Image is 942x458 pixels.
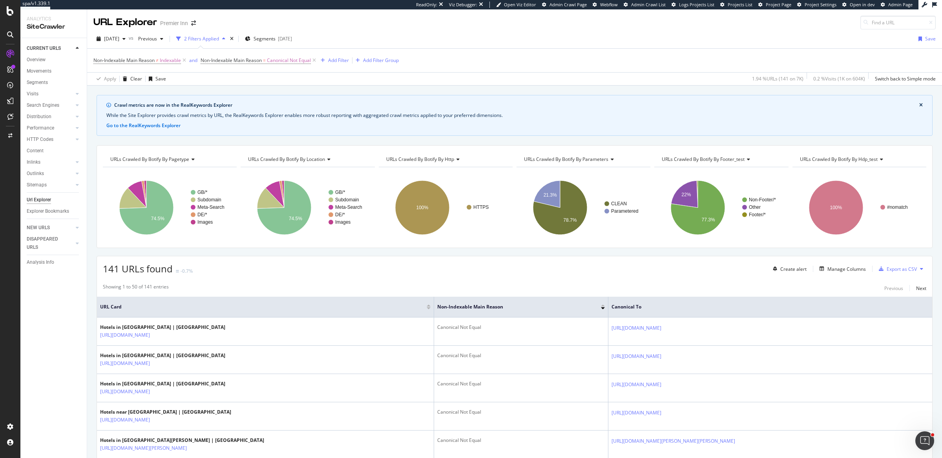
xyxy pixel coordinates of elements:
[27,170,44,178] div: Outlinks
[146,73,166,85] button: Save
[363,57,399,64] div: Add Filter Group
[106,112,923,119] div: While the Site Explorer provides crawl metrics by URL, the RealKeywords Explorer enables more rob...
[416,205,428,210] text: 100%
[798,153,919,166] h4: URLs Crawled By Botify By hdp_test
[792,173,925,242] svg: A chart.
[517,173,649,242] div: A chart.
[27,258,81,266] a: Analysis Info
[830,205,842,210] text: 100%
[437,437,605,444] div: Canonical Not Equal
[876,263,917,275] button: Export as CSV
[728,2,752,7] span: Projects List
[27,78,48,87] div: Segments
[522,153,643,166] h4: URLs Crawled By Botify By parameters
[682,192,691,197] text: 22%
[27,113,73,121] a: Distribution
[100,416,150,424] a: [URL][DOMAIN_NAME]
[662,156,745,162] span: URLs Crawled By Botify By footer_test
[135,35,157,42] span: Previous
[104,75,116,82] div: Apply
[27,16,80,22] div: Analytics
[173,33,228,45] button: 2 Filters Applied
[27,124,54,132] div: Performance
[884,285,903,292] div: Previous
[156,57,159,64] span: ≠
[248,156,325,162] span: URLs Crawled By Botify By location
[242,33,295,45] button: Segments[DATE]
[563,217,577,223] text: 78.7%
[197,197,221,203] text: Subdomain
[27,101,59,109] div: Search Engines
[129,35,135,41] span: vs
[27,56,81,64] a: Overview
[100,359,150,367] a: [URL][DOMAIN_NAME]
[27,181,73,189] a: Sitemaps
[104,35,119,42] span: 2025 Oct. 6th
[27,124,73,132] a: Performance
[181,268,193,274] div: -0.7%
[27,207,69,215] div: Explorer Bookmarks
[379,173,511,242] svg: A chart.
[246,153,367,166] h4: URLs Crawled By Botify By location
[654,173,787,242] svg: A chart.
[27,196,51,204] div: Url Explorer
[201,57,262,64] span: Non-Indexable Main Reason
[917,100,925,110] button: close banner
[749,197,776,203] text: Non-Footer/*
[612,303,917,310] span: Canonical To
[27,147,44,155] div: Content
[335,219,351,225] text: Images
[679,2,714,7] span: Logs Projects List
[925,35,936,42] div: Save
[328,57,349,64] div: Add Filter
[151,216,164,221] text: 74.5%
[850,2,875,7] span: Open in dev
[766,2,791,7] span: Project Page
[473,204,489,210] text: HTTPS
[100,324,225,331] div: Hotels in [GEOGRAPHIC_DATA] | [GEOGRAPHIC_DATA]
[612,352,661,360] a: [URL][DOMAIN_NAME]
[631,2,666,7] span: Admin Crawl List
[93,16,157,29] div: URL Explorer
[197,204,225,210] text: Meta-Search
[27,101,73,109] a: Search Engines
[27,90,73,98] a: Visits
[184,35,219,42] div: 2 Filters Applied
[612,437,735,445] a: [URL][DOMAIN_NAME][PERSON_NAME][PERSON_NAME]
[416,2,437,8] div: ReadOnly:
[600,2,618,7] span: Webflow
[813,75,865,82] div: 0.2 % Visits ( 1K on 604K )
[860,16,936,29] input: Find a URL
[197,219,213,225] text: Images
[100,380,225,387] div: Hotels in [GEOGRAPHIC_DATA] | [GEOGRAPHIC_DATA]
[872,73,936,85] button: Switch back to Simple mode
[27,196,81,204] a: Url Explorer
[542,2,587,8] a: Admin Crawl Page
[611,201,627,206] text: CLEAN
[335,204,362,210] text: Meta-Search
[103,283,169,293] div: Showing 1 to 50 of 141 entries
[27,135,53,144] div: HTTP Codes
[27,67,81,75] a: Movements
[103,173,235,242] div: A chart.
[27,181,47,189] div: Sitemaps
[27,158,73,166] a: Inlinks
[27,90,38,98] div: Visits
[884,283,903,293] button: Previous
[27,135,73,144] a: HTTP Codes
[241,173,373,242] svg: A chart.
[228,35,235,43] div: times
[780,266,807,272] div: Create alert
[816,264,866,274] button: Manage Columns
[27,44,73,53] a: CURRENT URLS
[758,2,791,8] a: Project Page
[386,156,454,162] span: URLs Crawled By Botify By http
[100,331,150,339] a: [URL][DOMAIN_NAME]
[916,285,926,292] div: Next
[27,158,40,166] div: Inlinks
[549,2,587,7] span: Admin Crawl Page
[800,156,878,162] span: URLs Crawled By Botify By hdp_test
[437,409,605,416] div: Canonical Not Equal
[27,44,61,53] div: CURRENT URLS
